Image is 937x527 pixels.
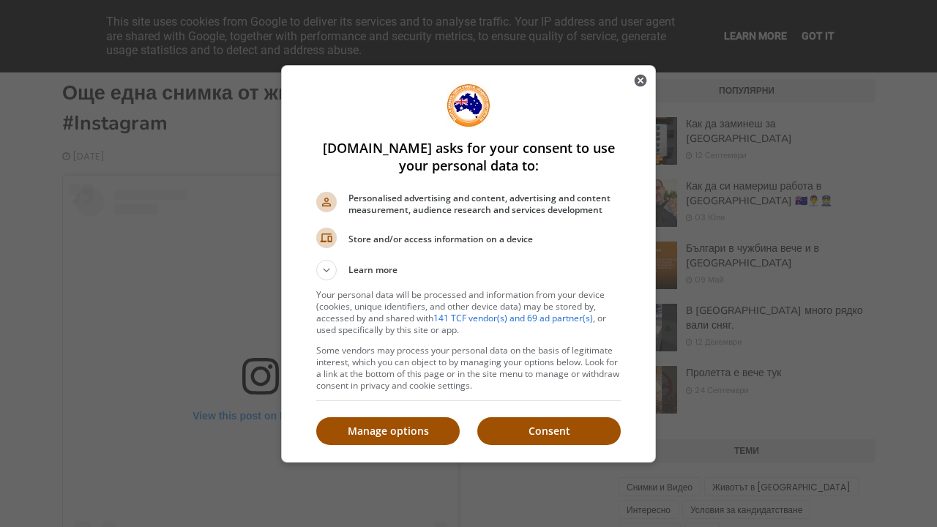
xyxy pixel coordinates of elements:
[316,345,621,392] p: Some vendors may process your personal data on the basis of legitimate interest, which you can ob...
[433,312,593,324] a: 141 TCF vendor(s) and 69 ad partner(s)
[348,233,621,245] span: Store and/or access information on a device
[626,66,655,95] button: Close
[477,417,621,445] button: Consent
[316,260,621,280] button: Learn more
[281,65,656,463] div: emigratetoaustralia.info asks for your consent to use your personal data to:
[348,193,621,216] span: Personalised advertising and content, advertising and content measurement, audience research and ...
[316,289,621,336] p: Your personal data will be processed and information from your device (cookies, unique identifier...
[477,424,621,438] p: Consent
[447,83,490,127] img: Welcome to emigratetoaustralia.info
[316,139,621,174] h1: [DOMAIN_NAME] asks for your consent to use your personal data to:
[316,417,460,445] button: Manage options
[348,263,397,280] span: Learn more
[316,424,460,438] p: Manage options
